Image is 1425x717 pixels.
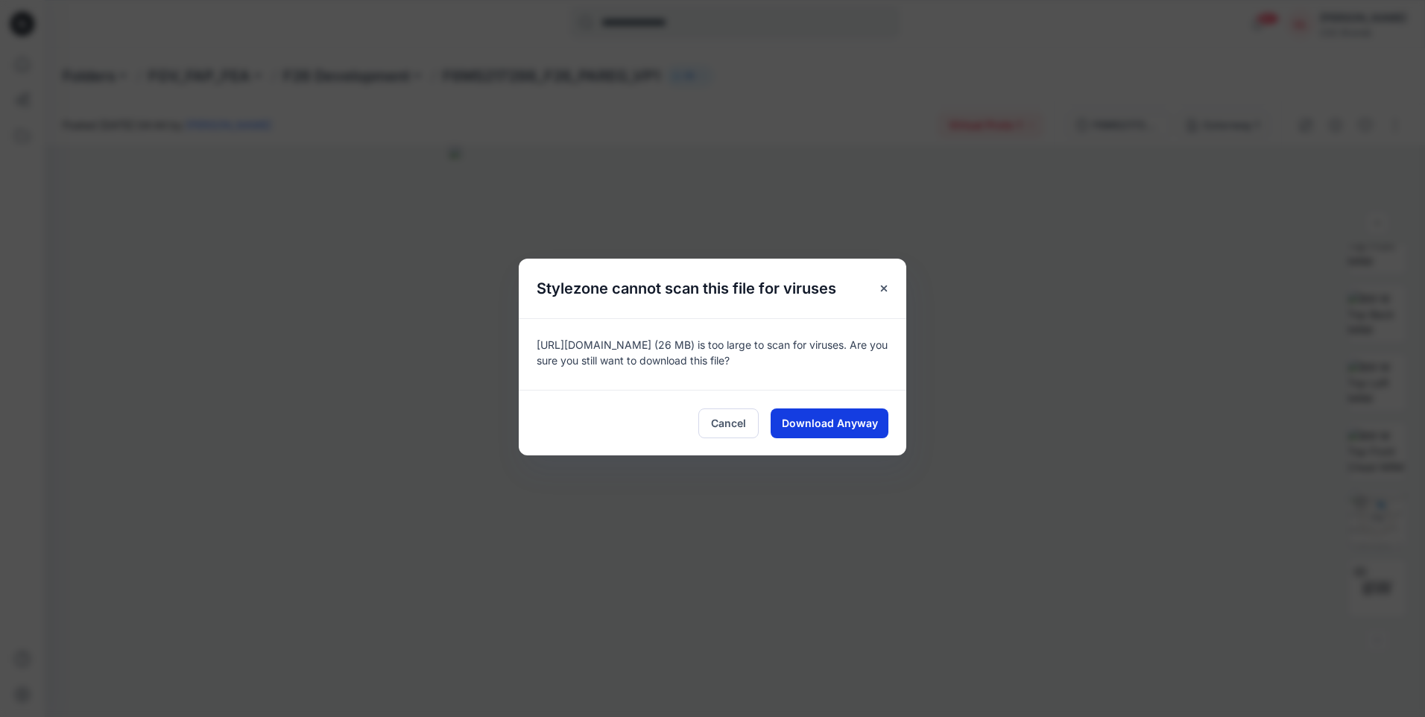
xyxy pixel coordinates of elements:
span: Cancel [711,415,746,431]
button: Cancel [698,408,759,438]
h5: Stylezone cannot scan this file for viruses [519,259,854,318]
button: Close [871,275,897,302]
button: Download Anyway [771,408,888,438]
div: [URL][DOMAIN_NAME] (26 MB) is too large to scan for viruses. Are you sure you still want to downl... [519,318,906,390]
span: Download Anyway [782,415,878,431]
